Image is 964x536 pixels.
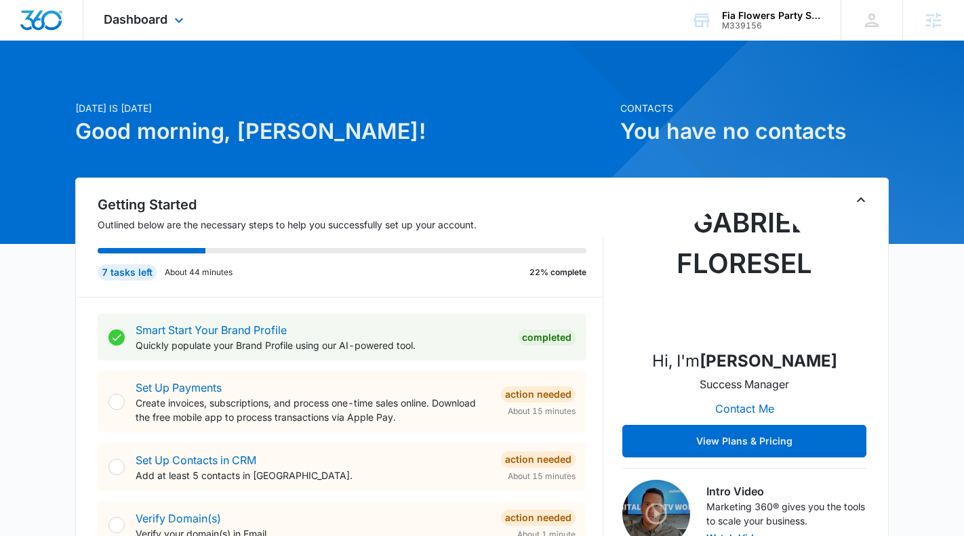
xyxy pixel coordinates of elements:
[136,468,490,482] p: Add at least 5 contacts in [GEOGRAPHIC_DATA].
[508,470,576,482] span: About 15 minutes
[622,425,866,457] button: View Plans & Pricing
[722,21,821,30] div: account id
[501,451,576,468] div: Action Needed
[518,329,576,346] div: Completed
[136,338,507,352] p: Quickly populate your Brand Profile using our AI-powered tool.
[706,483,866,499] h3: Intro Video
[75,101,612,115] p: [DATE] is [DATE]
[700,351,837,371] strong: [PERSON_NAME]
[98,264,157,281] div: 7 tasks left
[652,349,837,373] p: Hi, I'm
[165,266,233,279] p: About 44 minutes
[508,405,576,417] span: About 15 minutes
[75,115,612,148] h1: Good morning, [PERSON_NAME]!
[853,192,869,208] button: Toggle Collapse
[706,499,866,528] p: Marketing 360® gives you the tools to scale your business.
[620,115,889,148] h1: You have no contacts
[136,396,490,424] p: Create invoices, subscriptions, and process one-time sales online. Download the free mobile app t...
[136,381,222,394] a: Set Up Payments
[136,323,287,337] a: Smart Start Your Brand Profile
[620,101,889,115] p: Contacts
[501,510,576,526] div: Action Needed
[98,194,603,215] h2: Getting Started
[98,218,603,232] p: Outlined below are the necessary steps to help you successfully set up your account.
[702,392,788,425] button: Contact Me
[529,266,586,279] p: 22% complete
[104,12,167,26] span: Dashboard
[722,10,821,21] div: account name
[501,386,576,403] div: Action Needed
[677,203,812,338] img: Gabriel FloresElkins
[136,453,256,467] a: Set Up Contacts in CRM
[700,376,789,392] p: Success Manager
[136,512,221,525] a: Verify Domain(s)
